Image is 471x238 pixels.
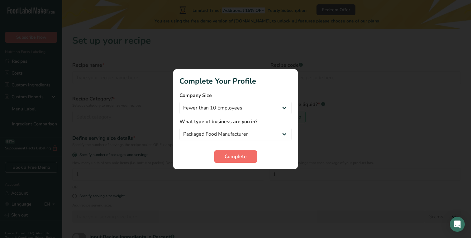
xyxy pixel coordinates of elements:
h1: Complete Your Profile [179,75,292,87]
label: Company Size [179,92,292,99]
div: Open Intercom Messenger [450,217,465,232]
label: What type of business are you in? [179,118,292,125]
button: Complete [214,150,257,163]
span: Complete [225,153,247,160]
